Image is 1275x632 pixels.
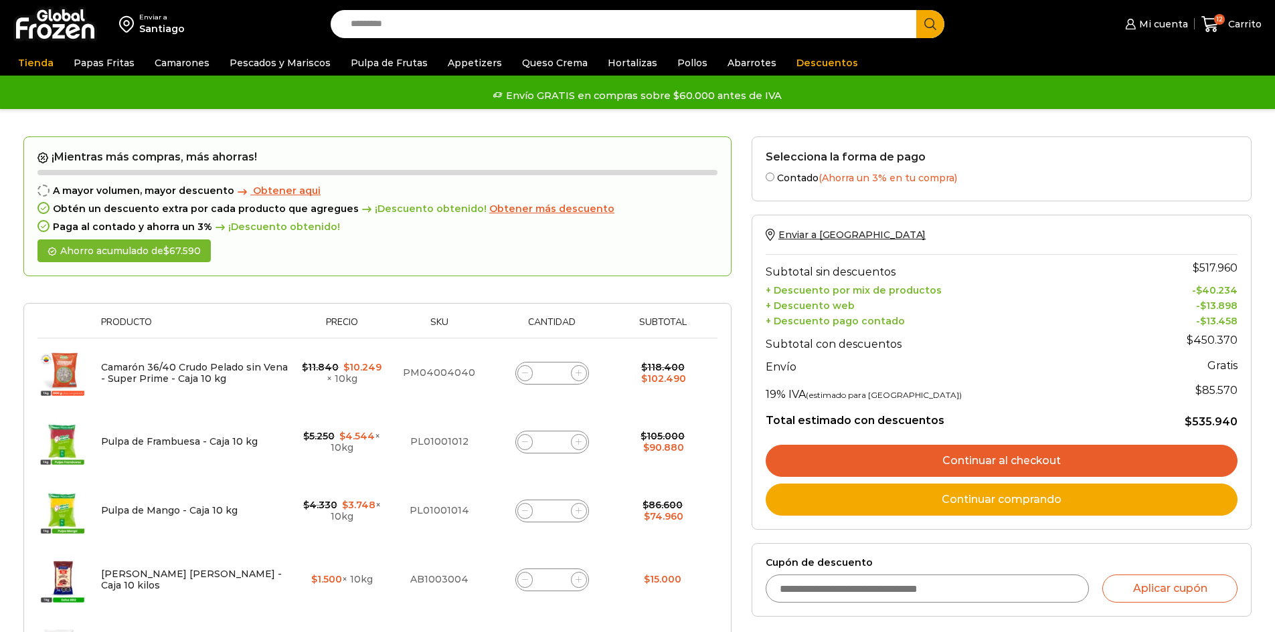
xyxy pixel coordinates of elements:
span: $ [302,361,308,373]
bdi: 4.544 [339,430,375,442]
a: 12 Carrito [1201,9,1262,40]
input: Product quantity [543,433,562,451]
span: $ [641,361,647,373]
span: 12 [1214,14,1225,25]
td: AB1003004 [390,545,489,614]
bdi: 517.960 [1193,261,1238,274]
bdi: 10.249 [343,361,381,373]
span: $ [303,499,309,511]
td: PL01001012 [390,407,489,476]
bdi: 40.234 [1196,284,1238,296]
bdi: 15.000 [644,573,681,585]
span: 85.570 [1195,384,1238,397]
a: Continuar comprando [766,484,1238,516]
span: ¡Descuento obtenido! [359,203,487,215]
a: Queso Crema [515,50,594,76]
a: Obtener más descuento [489,203,614,215]
div: A mayor volumen, mayor descuento [37,185,717,197]
div: Santiago [139,22,185,35]
a: Abarrotes [721,50,783,76]
th: Envío [766,354,1127,377]
bdi: 86.600 [643,499,683,511]
bdi: 67.590 [163,245,201,257]
bdi: 118.400 [641,361,685,373]
bdi: 1.500 [311,573,342,585]
h2: Selecciona la forma de pago [766,150,1238,163]
td: × 10kg [294,545,390,614]
span: $ [644,510,650,522]
th: Producto [94,317,294,338]
a: Papas Fritas [67,50,141,76]
span: $ [641,373,647,385]
a: Hortalizas [601,50,664,76]
th: + Descuento por mix de productos [766,282,1127,297]
th: Precio [294,317,390,338]
a: Pollos [671,50,714,76]
bdi: 11.840 [302,361,339,373]
span: $ [303,430,309,442]
input: Product quantity [543,364,562,383]
a: Pescados y Mariscos [223,50,337,76]
bdi: 5.250 [303,430,335,442]
small: (estimado para [GEOGRAPHIC_DATA]) [806,390,962,400]
bdi: 3.748 [342,499,375,511]
td: × 10kg [294,476,390,545]
a: Camarones [148,50,216,76]
span: $ [311,573,317,585]
td: × 10kg [294,407,390,476]
input: Product quantity [543,570,562,589]
a: [PERSON_NAME] [PERSON_NAME] - Caja 10 kilos [101,568,282,591]
th: + Descuento web [766,296,1127,312]
bdi: 4.330 [303,499,337,511]
span: $ [1193,261,1199,274]
a: Descuentos [790,50,865,76]
div: Paga al contado y ahorra un 3% [37,221,717,233]
span: $ [163,245,169,257]
span: $ [1185,415,1192,428]
button: Aplicar cupón [1102,574,1238,603]
td: - [1127,312,1238,327]
a: Mi cuenta [1122,11,1187,37]
th: Subtotal [615,317,711,338]
span: $ [1187,334,1193,346]
span: $ [1200,315,1206,327]
div: Obtén un descuento extra por cada producto que agregues [37,203,717,215]
td: PL01001014 [390,476,489,545]
a: Enviar a [GEOGRAPHIC_DATA] [766,229,926,241]
h2: ¡Mientras más compras, más ahorras! [37,150,717,164]
span: Obtener aqui [253,185,321,197]
td: - [1127,296,1238,312]
bdi: 450.370 [1187,334,1238,346]
span: $ [643,441,649,453]
span: $ [342,499,348,511]
span: $ [1200,300,1206,312]
bdi: 74.960 [644,510,683,522]
a: Pulpa de Mango - Caja 10 kg [101,504,238,516]
input: Contado(Ahorra un 3% en tu compra) [766,173,774,181]
bdi: 13.458 [1200,315,1238,327]
span: Mi cuenta [1136,17,1188,31]
div: Ahorro acumulado de [37,239,211,263]
th: Subtotal con descuentos [766,327,1127,354]
span: $ [641,430,647,442]
span: Enviar a [GEOGRAPHIC_DATA] [778,229,926,241]
th: Cantidad [489,317,614,338]
th: Sku [390,317,489,338]
a: Continuar al checkout [766,445,1238,477]
div: Enviar a [139,13,185,22]
span: $ [343,361,349,373]
span: $ [1196,284,1202,296]
bdi: 102.490 [641,373,686,385]
span: $ [643,499,649,511]
a: Obtener aqui [234,185,321,197]
th: 19% IVA [766,377,1127,404]
label: Contado [766,170,1238,184]
td: PM04004040 [390,338,489,408]
span: (Ahorra un 3% en tu compra) [819,172,957,184]
input: Product quantity [543,502,562,520]
a: Appetizers [441,50,509,76]
td: - [1127,282,1238,297]
span: $ [339,430,345,442]
bdi: 105.000 [641,430,685,442]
